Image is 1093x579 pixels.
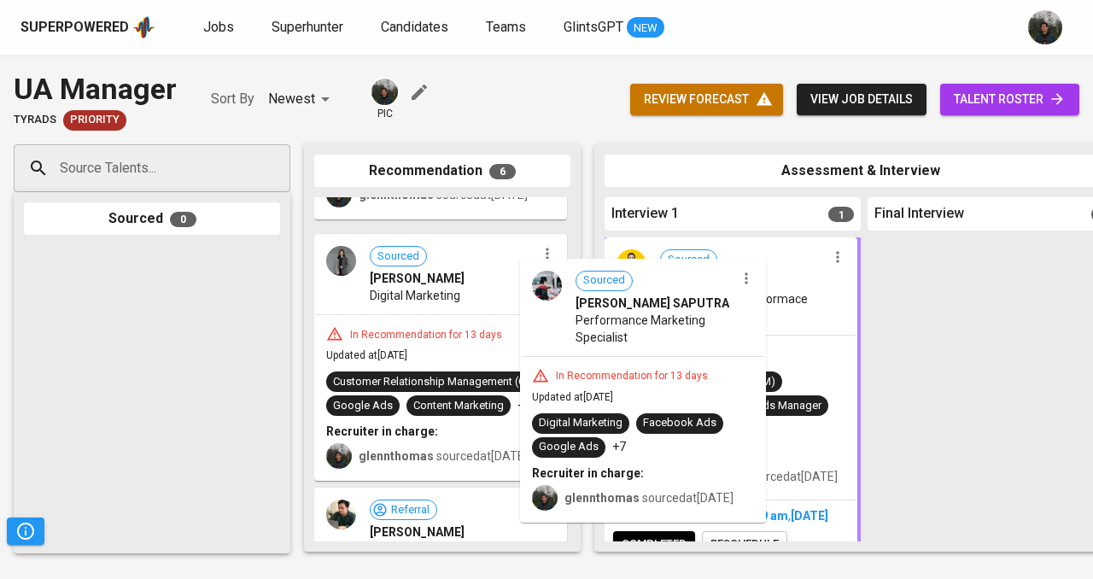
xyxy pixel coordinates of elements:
[63,112,126,128] span: Priority
[486,19,526,35] span: Teams
[211,89,254,109] p: Sort By
[63,110,126,131] div: New Job received from Demand Team
[20,18,129,38] div: Superpowered
[14,112,56,128] span: Tyrads
[644,89,769,110] span: review forecast
[314,155,570,188] div: Recommendation
[381,17,452,38] a: Candidates
[203,17,237,38] a: Jobs
[940,84,1079,115] a: talent roster
[203,19,234,35] span: Jobs
[874,204,964,224] span: Final Interview
[564,17,664,38] a: GlintsGPT NEW
[611,204,679,224] span: Interview 1
[20,15,155,40] a: Superpoweredapp logo
[630,84,783,115] button: review forecast
[272,19,343,35] span: Superhunter
[132,15,155,40] img: app logo
[268,84,336,115] div: Newest
[828,207,854,222] span: 1
[14,68,177,110] div: UA Manager
[370,77,400,121] div: pic
[810,89,913,110] span: view job details
[170,212,196,227] span: 0
[564,19,623,35] span: GlintsGPT
[24,202,280,236] div: Sourced
[797,84,926,115] button: view job details
[268,89,315,109] p: Newest
[371,79,398,105] img: glenn@glints.com
[381,19,448,35] span: Candidates
[281,167,284,170] button: Open
[954,89,1066,110] span: talent roster
[1028,10,1062,44] img: glenn@glints.com
[489,164,516,179] span: 6
[486,17,529,38] a: Teams
[7,518,44,545] button: Pipeline Triggers
[272,17,347,38] a: Superhunter
[627,20,664,37] span: NEW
